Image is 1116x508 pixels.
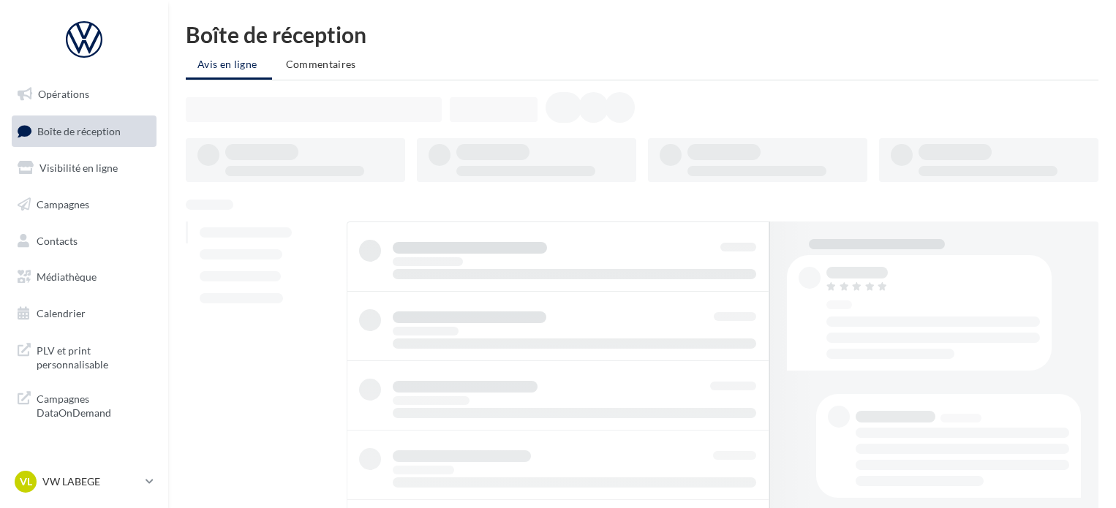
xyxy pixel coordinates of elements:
[37,270,97,283] span: Médiathèque
[37,341,151,372] span: PLV et print personnalisable
[37,234,78,246] span: Contacts
[38,88,89,100] span: Opérations
[9,335,159,378] a: PLV et print personnalisable
[9,298,159,329] a: Calendrier
[9,115,159,147] a: Boîte de réception
[37,124,121,137] span: Boîte de réception
[9,79,159,110] a: Opérations
[9,189,159,220] a: Campagnes
[37,198,89,211] span: Campagnes
[42,474,140,489] p: VW LABEGE
[39,162,118,174] span: Visibilité en ligne
[9,226,159,257] a: Contacts
[12,468,157,496] a: VL VW LABEGE
[286,58,356,70] span: Commentaires
[37,307,86,319] span: Calendrier
[9,383,159,426] a: Campagnes DataOnDemand
[186,23,1098,45] div: Boîte de réception
[20,474,32,489] span: VL
[9,262,159,292] a: Médiathèque
[9,153,159,183] a: Visibilité en ligne
[37,389,151,420] span: Campagnes DataOnDemand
